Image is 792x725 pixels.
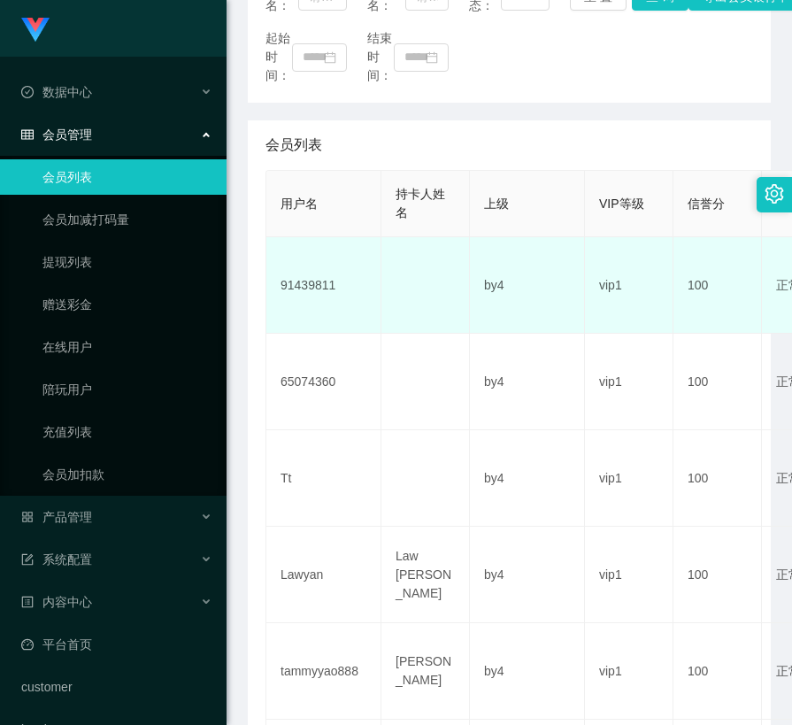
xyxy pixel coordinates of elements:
td: Law [PERSON_NAME] [381,527,470,623]
td: 100 [673,430,762,527]
span: 数据中心 [21,85,92,99]
span: 会员管理 [21,127,92,142]
td: 100 [673,334,762,430]
a: 会员加减打码量 [42,202,212,237]
img: logo.9652507e.png [21,18,50,42]
a: 充值列表 [42,414,212,450]
td: 100 [673,623,762,720]
span: 内容中心 [21,595,92,609]
a: 在线用户 [42,329,212,365]
a: 会员加扣款 [42,457,212,492]
td: [PERSON_NAME] [381,623,470,720]
span: 持卡人姓名 [396,187,445,220]
td: 100 [673,527,762,623]
span: 会员列表 [265,135,322,156]
td: by4 [470,623,585,720]
i: 图标: appstore-o [21,511,34,523]
td: by4 [470,334,585,430]
span: 用户名 [281,197,318,211]
span: 信誉分 [688,197,725,211]
a: 图标: dashboard平台首页 [21,627,212,662]
i: 图标: form [21,553,34,566]
td: tammyyao888 [266,623,381,720]
span: 上级 [484,197,509,211]
a: 赠送彩金 [42,287,212,322]
td: Tt [266,430,381,527]
td: 100 [673,237,762,334]
td: 91439811 [266,237,381,334]
td: vip1 [585,430,673,527]
span: 起始时间： [265,29,292,85]
td: by4 [470,237,585,334]
i: 图标: check-circle-o [21,86,34,98]
span: 产品管理 [21,510,92,524]
i: 图标: calendar [426,51,438,64]
span: 结束时间： [367,29,394,85]
td: Lawyan [266,527,381,623]
i: 图标: profile [21,596,34,608]
i: 图标: calendar [324,51,336,64]
a: 会员列表 [42,159,212,195]
i: 图标: setting [765,184,784,204]
td: vip1 [585,334,673,430]
i: 图标: table [21,128,34,141]
td: by4 [470,430,585,527]
td: vip1 [585,527,673,623]
td: by4 [470,527,585,623]
a: customer [21,669,212,705]
td: vip1 [585,237,673,334]
span: 系统配置 [21,552,92,567]
td: vip1 [585,623,673,720]
td: 65074360 [266,334,381,430]
a: 陪玩用户 [42,372,212,407]
a: 提现列表 [42,244,212,280]
span: VIP等级 [599,197,644,211]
